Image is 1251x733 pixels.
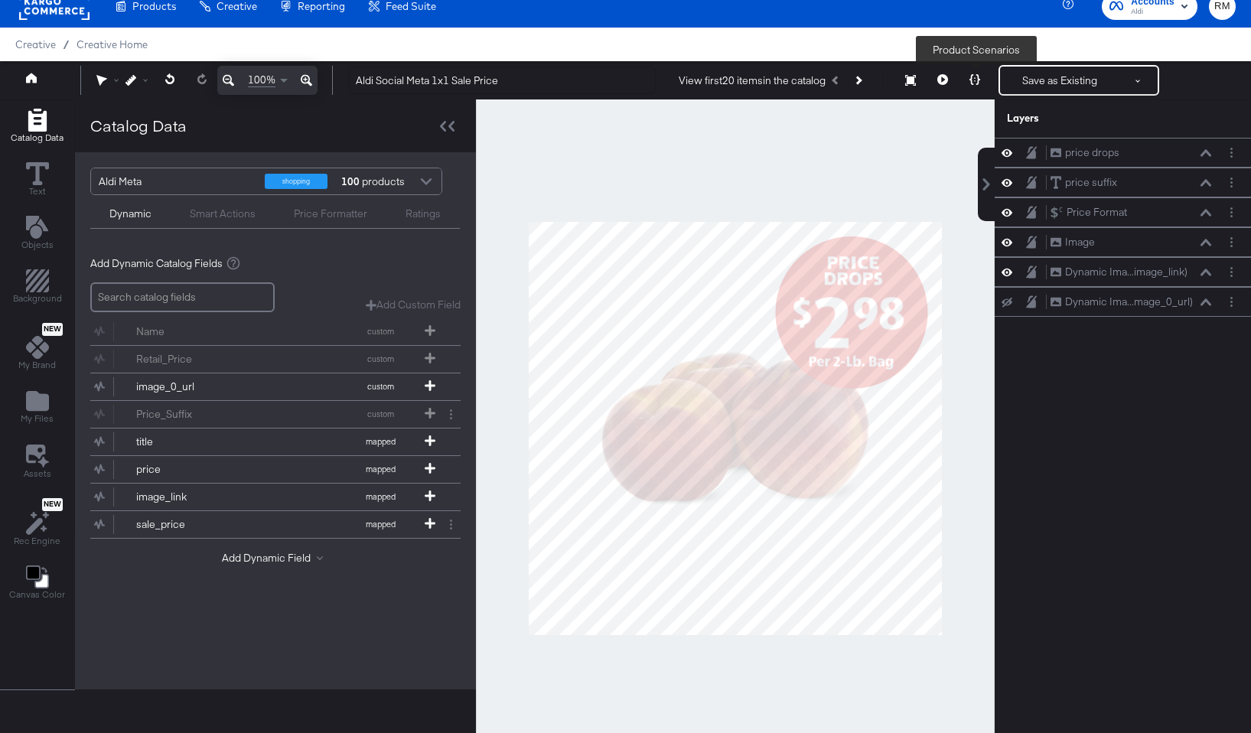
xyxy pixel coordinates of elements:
button: sale_pricemapped [90,511,441,538]
div: Image [1065,235,1095,249]
span: Text [29,185,46,197]
span: mapped [338,491,422,502]
button: Layer Options [1223,264,1240,280]
div: price suffixLayer Options [995,168,1251,197]
span: Creative [15,38,56,50]
div: title [136,435,247,449]
button: pricemapped [90,456,441,483]
span: My Brand [18,359,56,371]
span: Aldi [1131,6,1174,18]
button: price suffix [1050,174,1118,191]
div: Layers [1007,111,1163,125]
div: Price_Suffixcustom [90,401,461,428]
button: image_0_urlcustom [90,373,441,400]
div: Price FormatLayer Options [995,197,1251,227]
div: Dynamic Ima...mage_0_url)Layer Options [995,287,1251,317]
div: Smart Actions [190,207,256,221]
button: Save as Existing [1000,67,1119,94]
div: image_0_urlcustom [90,373,461,400]
button: Dynamic Ima...image_link) [1050,264,1188,280]
button: Price Format [1050,204,1128,220]
div: price drops [1065,145,1119,160]
div: ImageLayer Options [995,227,1251,257]
button: Add Custom Field [366,298,461,312]
div: Dynamic Ima...mage_0_url) [1065,295,1193,309]
button: price drops [1050,145,1120,161]
span: custom [338,381,422,392]
button: Add Dynamic Field [222,551,329,565]
span: Assets [24,467,51,480]
span: Rec Engine [14,535,60,547]
span: mapped [338,519,422,529]
button: Next Product [847,67,868,94]
div: Price Format [1067,205,1127,220]
div: image_linkmapped [90,484,461,510]
div: View first 20 items in the catalog [679,73,826,88]
a: Creative Home [77,38,148,50]
button: Assets [15,440,60,484]
div: price [136,462,247,477]
button: titlemapped [90,428,441,455]
div: image_0_url [136,380,247,394]
button: Layer Options [1223,204,1240,220]
button: Layer Options [1223,145,1240,161]
button: NewMy Brand [9,320,65,376]
span: New [42,500,63,510]
div: pricemapped [90,456,461,483]
div: Dynamic Ima...image_link) [1065,265,1187,279]
input: Search catalog fields [90,282,275,312]
button: Layer Options [1223,174,1240,191]
button: NewRec Engine [5,494,70,552]
button: Text [17,158,58,202]
button: Add Rectangle [4,266,71,310]
button: image_linkmapped [90,484,441,510]
div: Retail_Pricecustom [90,346,461,373]
div: titlemapped [90,428,461,455]
div: Dynamic Ima...image_link)Layer Options [995,257,1251,287]
button: Add Rectangle [2,105,73,148]
div: Aldi Meta [99,168,253,194]
button: Add Text [12,212,63,256]
div: shopping [265,174,327,189]
div: price dropsLayer Options [995,138,1251,168]
span: Canvas Color [9,588,65,601]
div: Dynamic [109,207,151,221]
div: sale_pricemapped [90,511,461,538]
div: image_link [136,490,247,504]
span: / [56,38,77,50]
div: Price Formatter [294,207,367,221]
button: Image [1050,234,1096,250]
span: mapped [338,464,422,474]
button: Dynamic Ima...mage_0_url) [1050,294,1194,310]
span: Background [13,292,62,305]
div: Ratings [406,207,441,221]
div: sale_price [136,517,247,532]
button: Layer Options [1223,294,1240,310]
span: mapped [338,436,422,447]
div: products [339,168,385,194]
span: Add Dynamic Catalog Fields [90,256,223,271]
span: 100% [248,73,275,87]
span: My Files [21,412,54,425]
div: price suffix [1065,175,1117,190]
button: Layer Options [1223,234,1240,250]
strong: 100 [339,168,362,194]
span: Catalog Data [11,132,64,144]
div: Namecustom [90,318,461,345]
div: Catalog Data [90,115,187,137]
span: Objects [21,239,54,251]
span: New [42,324,63,334]
button: Add Files [11,386,63,430]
